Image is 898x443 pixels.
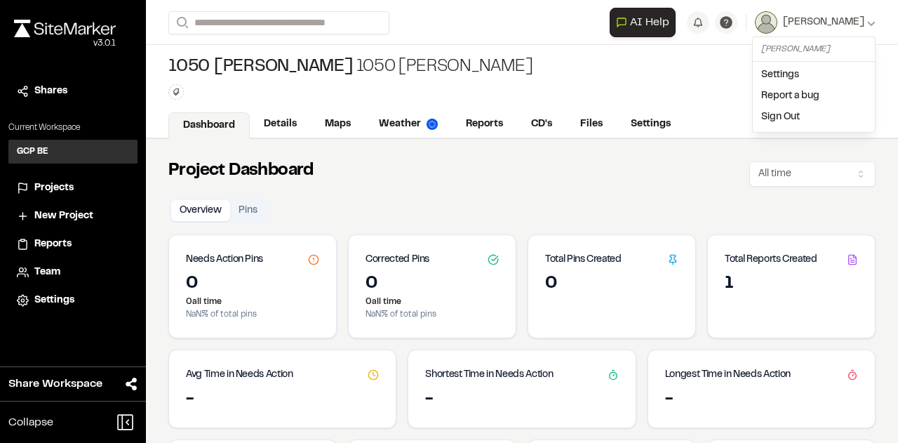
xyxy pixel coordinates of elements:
span: Reports [34,237,72,252]
button: Open AI Assistant [610,8,676,37]
a: New Project [17,209,129,224]
div: 1 [725,273,858,296]
a: Settings [753,65,875,86]
h3: Total Pins Created [545,252,622,267]
img: rebrand.png [14,20,116,37]
button: [PERSON_NAME] [755,11,876,34]
button: Overview [171,200,230,221]
p: NaN % of total pins [186,308,319,321]
a: Files [566,111,617,138]
h3: Needs Action Pins [186,252,263,267]
div: - [186,388,379,411]
div: 0 [186,273,319,296]
h3: Corrected Pins [366,252,429,267]
p: 0 all time [366,296,499,308]
button: Edit Tags [168,84,184,100]
a: CD's [517,111,566,138]
span: AI Help [630,14,669,31]
a: Sign Out [753,107,875,128]
h3: Avg Time in Needs Action [186,367,293,383]
span: [PERSON_NAME] [783,15,864,30]
span: New Project [34,209,93,224]
div: - [425,388,618,411]
img: User [755,11,777,34]
h3: Longest Time in Needs Action [665,367,791,383]
span: 1050 [PERSON_NAME] [168,56,354,79]
button: Search [168,11,194,34]
a: Weather [365,111,452,138]
div: 0 [545,273,678,296]
span: Share Workspace [8,376,102,392]
div: 1050 [PERSON_NAME] [168,56,532,79]
div: Open AI Assistant [610,8,681,37]
a: Settings [17,293,129,308]
a: Maps [311,111,365,138]
h3: Shortest Time in Needs Action [425,367,553,383]
a: Team [17,265,129,280]
div: Oh geez...please don't... [14,37,116,50]
h3: GCP BE [17,145,48,158]
img: precipai.png [427,119,438,130]
a: Reports [17,237,129,252]
span: Projects [34,180,74,196]
p: 0 all time [186,296,319,308]
span: Team [34,265,60,280]
a: Projects [17,180,129,196]
div: - [665,388,858,411]
a: Dashboard [168,112,250,139]
a: Settings [617,111,685,138]
span: Shares [34,84,67,99]
div: Report a bug [753,86,875,107]
span: Collapse [8,414,53,431]
h2: Project Dashboard [168,160,314,183]
button: Pins [230,200,266,221]
h3: Total Reports Created [725,252,817,267]
div: 0 [366,273,499,296]
a: Shares [17,84,129,99]
div: [PERSON_NAME] [761,43,866,55]
a: Details [250,111,311,138]
span: Settings [34,293,74,308]
a: Reports [452,111,517,138]
p: Current Workspace [8,121,138,134]
p: NaN % of total pins [366,308,499,321]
